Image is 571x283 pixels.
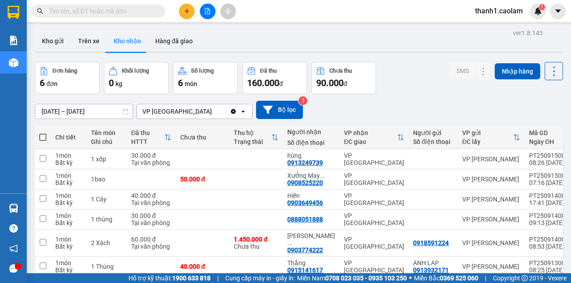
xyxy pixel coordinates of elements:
[462,176,520,183] div: VP [PERSON_NAME]
[534,7,542,15] img: icon-new-feature
[53,68,77,74] div: Đơn hàng
[287,128,335,135] div: Người nhận
[35,30,71,52] button: Kho gửi
[148,30,200,52] button: Hàng đã giao
[287,259,335,267] div: Thắng
[339,126,409,149] th: Toggle SortBy
[344,129,397,136] div: VP nhận
[260,68,277,74] div: Đã thu
[35,104,132,119] input: Select a date range.
[521,275,528,281] span: copyright
[287,239,293,246] span: ...
[55,236,82,243] div: 1 món
[468,5,530,16] span: thanh1.caolam
[131,243,171,250] div: Tại văn phòng
[225,273,295,283] span: Cung cấp máy in - giấy in:
[413,138,453,145] div: Số điện thoại
[35,62,99,94] button: Đơn hàng6đơn
[107,30,148,52] button: Kho nhận
[180,176,225,183] div: 50.000 đ
[240,108,247,115] svg: open
[131,219,171,226] div: Tại văn phòng
[142,107,212,116] div: VP [GEOGRAPHIC_DATA]
[55,259,82,267] div: 1 món
[131,199,171,206] div: Tại văn phòng
[9,224,18,233] span: question-circle
[8,6,19,19] img: logo-vxr
[539,4,545,10] sup: 1
[49,6,154,16] input: Tìm tên, số ĐT hoặc mã đơn
[462,196,520,203] div: VP [PERSON_NAME]
[180,134,225,141] div: Chưa thu
[55,267,82,274] div: Bất kỳ
[462,129,513,136] div: VP gửi
[513,28,543,38] div: ver 1.8.143
[55,212,82,219] div: 1 món
[550,4,566,19] button: caret-down
[413,239,449,246] div: 0918591224
[344,172,404,186] div: VP [GEOGRAPHIC_DATA]
[55,134,82,141] div: Chi tiết
[185,80,197,87] span: món
[344,192,404,206] div: VP [GEOGRAPHIC_DATA]
[247,78,279,88] span: 160.000
[184,8,190,14] span: plus
[109,78,114,88] span: 0
[329,68,352,74] div: Chưa thu
[234,138,271,145] div: Trạng thái
[91,196,122,203] div: 1 Cây
[55,159,82,166] div: Bất kỳ
[213,107,214,116] input: Selected VP Sài Gòn.
[343,80,347,87] span: đ
[234,129,271,136] div: Thu hộ
[9,204,18,213] img: warehouse-icon
[220,4,236,19] button: aim
[287,246,323,254] div: 0903774222
[234,236,278,243] div: 1.450.000 đ
[554,7,562,15] span: caret-down
[9,36,18,45] img: solution-icon
[180,263,225,270] div: 40.000 đ
[91,239,122,246] div: 2 Xách
[344,152,404,166] div: VP [GEOGRAPHIC_DATA]
[55,199,82,206] div: Bất kỳ
[55,152,82,159] div: 1 món
[414,273,478,283] span: Miền Bắc
[104,62,169,94] button: Khối lượng0kg
[344,212,404,226] div: VP [GEOGRAPHIC_DATA]
[287,172,335,179] div: Xưởng May Thiên Phúc
[287,199,323,206] div: 0903649456
[316,78,343,88] span: 90.000
[242,62,307,94] button: Đã thu160.000đ
[287,139,335,146] div: Số điện thoại
[320,172,325,179] span: ...
[91,263,122,270] div: 1 Thùng
[127,126,176,149] th: Toggle SortBy
[204,8,211,14] span: file-add
[230,108,237,115] svg: Clear value
[131,212,171,219] div: 30.000 đ
[462,138,513,145] div: ĐC lấy
[409,276,412,280] span: ⚪️
[287,216,323,223] div: 0888051888
[462,216,520,223] div: VP [PERSON_NAME]
[122,68,149,74] div: Khối lượng
[225,8,231,14] span: aim
[131,138,164,145] div: HTTT
[91,156,122,163] div: 1 xốp
[55,243,82,250] div: Bất kỳ
[55,192,82,199] div: 1 món
[344,138,397,145] div: ĐC giao
[462,263,520,270] div: VP [PERSON_NAME]
[529,129,565,136] div: Mã GD
[116,80,122,87] span: kg
[287,267,323,274] div: 0915141617
[413,259,453,267] div: ANH LAP
[413,267,449,274] div: 0913932171
[179,4,194,19] button: plus
[178,78,183,88] span: 6
[172,275,211,282] strong: 1900 633 818
[485,273,486,283] span: |
[344,259,404,274] div: VP [GEOGRAPHIC_DATA]
[462,239,520,246] div: VP [PERSON_NAME]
